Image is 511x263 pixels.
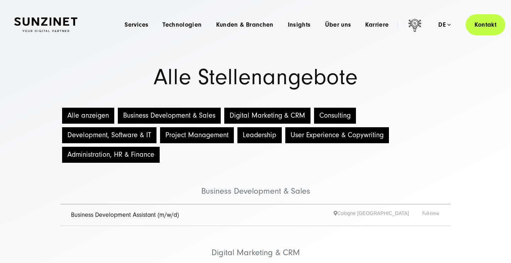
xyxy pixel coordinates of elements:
[288,21,311,28] a: Insights
[438,21,451,28] div: de
[14,66,497,88] h1: Alle Stellenangebote
[62,127,156,143] button: Development, Software & IT
[466,14,505,35] a: Kontakt
[334,210,422,221] span: Cologne [GEOGRAPHIC_DATA]
[285,127,389,143] button: User Experience & Copywriting
[125,21,148,28] a: Services
[160,127,234,143] button: Project Management
[62,108,114,124] button: Alle anzeigen
[314,108,356,124] button: Consulting
[14,17,77,32] img: SUNZINET Full Service Digital Agentur
[71,211,179,219] a: Business Development Assistant (m/w/d)
[118,108,221,124] button: Business Development & Sales
[365,21,389,28] a: Karriere
[60,165,451,204] li: Business Development & Sales
[62,147,160,163] button: Administration, HR & Finance
[163,21,202,28] a: Technologien
[237,127,282,143] button: Leadership
[422,210,440,221] span: Full-time
[216,21,274,28] a: Kunden & Branchen
[224,108,311,124] button: Digital Marketing & CRM
[325,21,351,28] a: Über uns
